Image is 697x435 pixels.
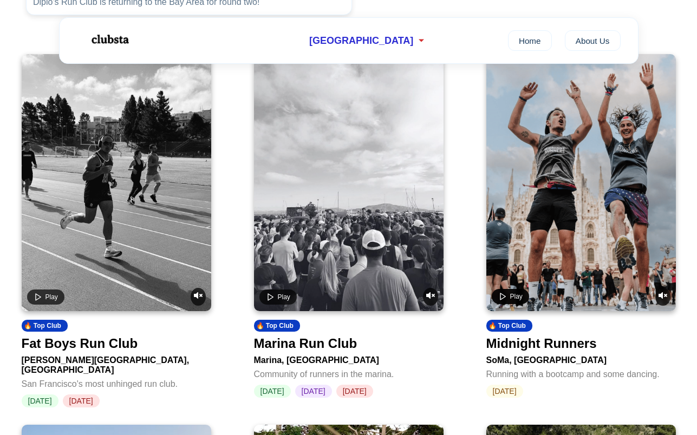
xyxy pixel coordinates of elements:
span: [DATE] [295,385,332,398]
button: Unmute video [191,288,206,306]
span: Play [278,293,290,301]
img: Logo [77,26,142,53]
div: Running with a bootcamp and some dancing. [486,365,676,379]
span: Play [45,293,58,301]
button: Unmute video [423,288,438,306]
a: Play videoUnmute video🔥 Top ClubMidnight RunnersSoMa, [GEOGRAPHIC_DATA]Running with a bootcamp an... [486,54,676,398]
div: Fat Boys Run Club [22,336,138,351]
span: [DATE] [254,385,291,398]
div: Community of runners in the marina. [254,365,444,379]
div: 🔥 Top Club [254,320,300,332]
span: Play [510,293,523,300]
div: San Francisco's most unhinged run club. [22,375,211,389]
span: [GEOGRAPHIC_DATA] [309,35,413,47]
a: Home [508,30,552,51]
div: 🔥 Top Club [22,320,68,332]
div: Midnight Runners [486,336,597,351]
span: [DATE] [336,385,373,398]
button: Play video [492,289,529,304]
div: 🔥 Top Club [486,320,532,332]
div: Marina, [GEOGRAPHIC_DATA] [254,351,444,365]
div: SoMa, [GEOGRAPHIC_DATA] [486,351,676,365]
a: About Us [565,30,621,51]
div: Marina Run Club [254,336,357,351]
a: Play videoUnmute video🔥 Top ClubFat Boys Run Club[PERSON_NAME][GEOGRAPHIC_DATA], [GEOGRAPHIC_DATA... [22,54,211,407]
span: [DATE] [22,394,58,407]
button: Unmute video [655,288,670,306]
span: [DATE] [486,385,523,398]
button: Play video [259,289,297,305]
span: [DATE] [63,394,100,407]
button: Play video [27,289,64,305]
a: Play videoUnmute video🔥 Top ClubMarina Run ClubMarina, [GEOGRAPHIC_DATA]Community of runners in t... [254,54,444,398]
div: [PERSON_NAME][GEOGRAPHIC_DATA], [GEOGRAPHIC_DATA] [22,351,211,375]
